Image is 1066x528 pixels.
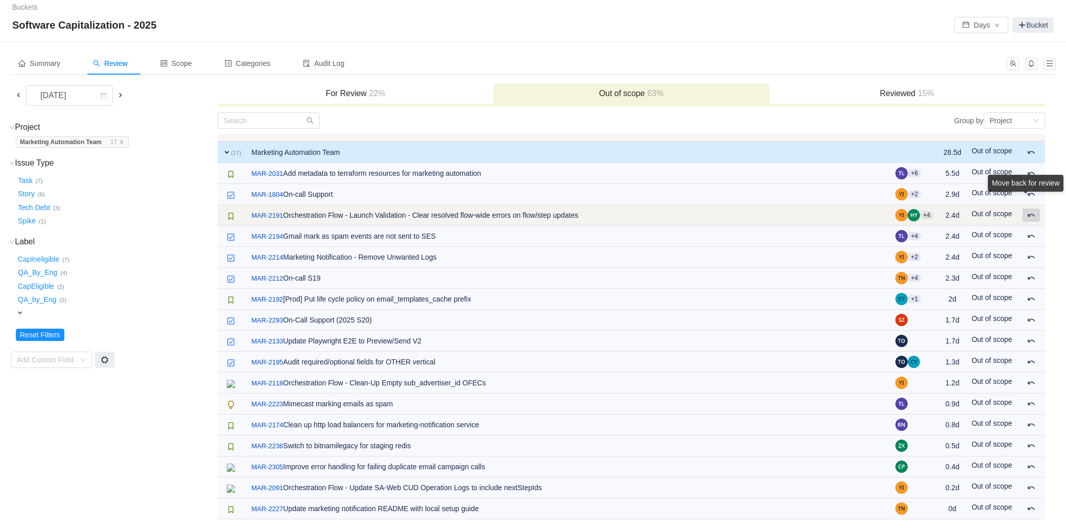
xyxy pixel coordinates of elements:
[93,60,100,67] i: icon: search
[908,209,920,221] img: HY
[16,278,57,294] button: CapEligible
[895,335,908,347] img: TO
[225,59,271,67] span: Categories
[990,113,1012,128] div: Project
[908,295,921,303] aui-badge: +1
[62,257,69,263] small: (7)
[972,335,1012,343] span: Out of scope
[938,331,966,352] td: 1.7d
[895,461,908,473] img: CP
[39,218,46,224] small: (1)
[227,338,235,346] img: 10318
[938,415,966,435] td: 0.8d
[223,148,231,156] span: expand
[938,394,966,415] td: 0.9d
[251,399,283,409] a: MAR-2223
[1025,58,1037,70] button: icon: bell
[16,172,36,189] button: Task
[251,336,283,347] a: MAR-2133
[227,233,235,241] img: 10318
[93,59,128,67] span: Review
[1033,118,1039,125] i: icon: down
[38,191,45,197] small: (6)
[895,502,908,515] img: TN
[920,211,933,219] aui-badge: +4
[895,440,908,452] img: ZX
[246,352,890,373] td: Audit required/optional fields for OTHER vertical
[938,184,966,205] td: 2.9d
[972,377,1012,385] span: Out of scope
[1012,17,1054,33] a: Bucket
[12,17,162,33] span: Software Capitalization - 2025
[227,170,235,178] img: 10315
[16,329,64,341] button: Reset Filters
[631,112,1045,129] div: Group by
[895,188,908,200] img: YI
[306,117,314,124] i: icon: search
[16,309,24,317] span: expand
[895,481,908,494] img: YI
[16,199,53,216] button: Tech Debt
[16,122,217,132] h3: Project
[251,169,283,179] a: MAR-2031
[251,190,283,200] a: MAR-1804
[972,147,1012,155] span: Out of scope
[227,212,235,220] img: 10315
[227,380,235,388] img: 11323
[251,273,283,284] a: MAR-2212
[246,184,890,205] td: On-call Support
[246,247,890,268] td: Marketing Notification - Remove Unwanted Logs
[110,139,117,146] span: 17
[908,253,921,261] aui-badge: +2
[938,352,966,373] td: 1.3d
[972,440,1012,448] span: Out of scope
[895,314,908,326] img: SH
[908,232,921,240] aui-badge: +4
[938,373,966,394] td: 1.2d
[18,60,26,67] i: icon: home
[972,293,1012,302] span: Out of scope
[972,482,1012,490] span: Out of scope
[251,420,283,430] a: MAR-2174
[895,356,908,368] img: TO
[227,317,235,325] img: 10318
[251,378,283,388] a: MAR-2118
[251,252,283,263] a: MAR-2214
[895,398,908,410] img: TL
[16,265,60,281] button: QA_By_Eng
[246,310,890,331] td: On-Call Support (2025 S20)
[227,422,235,430] img: 10315
[972,419,1012,427] span: Out of scope
[16,186,38,202] button: Story
[227,275,235,283] img: 10318
[938,226,966,247] td: 2.4d
[915,89,934,98] span: 15%
[895,230,908,242] img: TL
[251,504,283,514] a: MAR-2227
[60,297,67,303] small: (2)
[1007,58,1019,70] button: icon: team
[251,483,283,493] a: MAR-2091
[246,331,890,352] td: Update Playwright E2E to Preview/Send V2
[251,357,283,368] a: MAR-2195
[895,272,908,284] img: TN
[80,357,86,364] i: icon: down
[246,205,890,226] td: Orchestration Flow - Launch Validation - Clear resolved flow-wide errors on flow/step updates
[246,142,890,163] td: Marketing Automation Team
[895,209,908,221] img: YI
[972,461,1012,469] span: Out of scope
[251,232,283,242] a: MAR-2194
[895,419,908,431] img: RN
[367,89,386,98] span: 22%
[774,88,1040,99] h3: Reviewed
[246,415,890,435] td: Clean up http load balancers for marketing-notification service
[119,140,124,145] i: icon: close
[938,477,966,498] td: 0.2d
[303,60,310,67] i: icon: audit
[231,150,241,156] small: (17)
[972,210,1012,218] span: Out of scope
[251,441,283,451] a: MAR-2236
[246,498,890,519] td: Update marketing notification README with local setup guide
[60,270,67,276] small: (4)
[895,251,908,263] img: YI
